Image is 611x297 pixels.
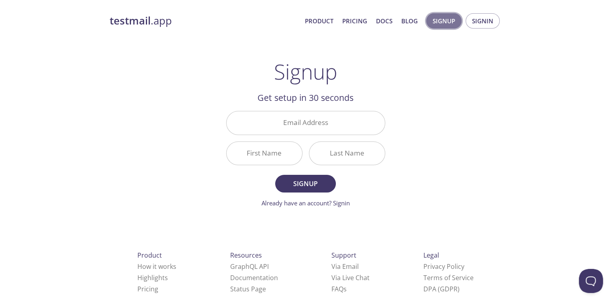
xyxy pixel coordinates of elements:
a: DPA (GDPR) [423,285,460,293]
a: Privacy Policy [423,262,464,271]
span: Signin [472,16,493,26]
a: Status Page [230,285,266,293]
span: Product [137,251,162,260]
span: Legal [423,251,439,260]
h2: Get setup in 30 seconds [226,91,385,104]
a: Via Email [331,262,359,271]
a: Blog [401,16,418,26]
button: Signin [466,13,500,29]
a: testmail.app [110,14,298,28]
h1: Signup [274,59,337,84]
a: How it works [137,262,176,271]
span: Resources [230,251,262,260]
button: Signup [275,175,335,193]
a: Pricing [137,285,158,293]
button: Signup [426,13,462,29]
span: s [343,285,347,293]
a: Via Live Chat [331,273,370,282]
span: Signup [284,178,327,189]
a: Highlights [137,273,168,282]
span: Signup [433,16,455,26]
iframe: Help Scout Beacon - Open [579,269,603,293]
a: GraphQL API [230,262,269,271]
a: Documentation [230,273,278,282]
a: FAQ [331,285,347,293]
span: Support [331,251,356,260]
a: Docs [376,16,392,26]
a: Already have an account? Signin [262,199,350,207]
a: Product [305,16,333,26]
a: Terms of Service [423,273,474,282]
strong: testmail [110,14,151,28]
a: Pricing [342,16,367,26]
